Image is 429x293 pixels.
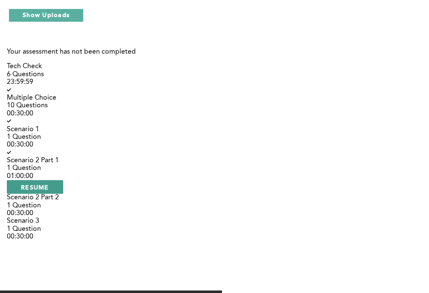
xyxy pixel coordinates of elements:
[7,194,422,201] div: Scenario 2 Part 2
[7,48,422,56] p: Your assessment has not been completed
[7,172,422,180] div: 01:00:00
[7,141,422,149] div: 00:30:00
[7,233,422,241] div: 00:30:00
[7,210,422,217] div: 00:30:00
[7,94,422,102] div: Multiple Choice
[7,225,422,233] div: 1 Question
[7,110,422,118] div: 00:30:00
[7,217,422,225] div: Scenario 3
[7,126,422,133] div: Scenario 1
[7,164,422,172] div: 1 Question
[7,78,422,86] div: 23:59:59
[7,133,422,141] div: 1 Question
[7,63,422,70] div: Tech Check
[7,102,422,109] div: 10 Questions
[7,180,63,194] button: RESUME
[7,71,422,78] div: 6 Questions
[21,183,49,191] span: RESUME
[9,9,84,22] button: Show Uploads
[7,157,422,164] div: Scenario 2 Part 1
[7,202,422,210] div: 1 Question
